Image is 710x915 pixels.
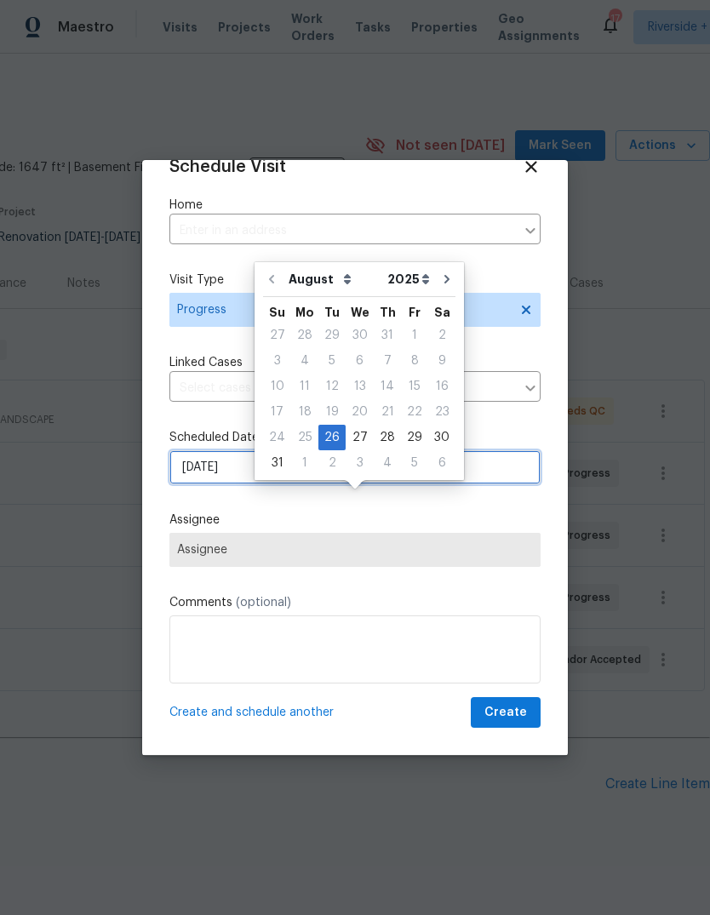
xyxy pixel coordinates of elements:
abbr: Friday [409,306,421,318]
div: 25 [291,426,318,449]
abbr: Tuesday [324,306,340,318]
div: 11 [291,375,318,398]
div: Sat Aug 30 2025 [428,425,455,450]
div: 26 [318,426,346,449]
div: Thu Aug 28 2025 [374,425,401,450]
div: 2 [318,451,346,475]
div: 12 [318,375,346,398]
div: Sat Sep 06 2025 [428,450,455,476]
div: Mon Sep 01 2025 [291,450,318,476]
div: 1 [401,323,428,347]
div: Thu Aug 07 2025 [374,348,401,374]
div: Tue Aug 19 2025 [318,399,346,425]
div: Fri Aug 29 2025 [401,425,428,450]
label: Scheduled Date [169,429,541,446]
div: 10 [263,375,291,398]
span: Assignee [177,543,533,557]
span: Create [484,702,527,723]
div: Tue Jul 29 2025 [318,323,346,348]
div: Sun Aug 17 2025 [263,399,291,425]
div: Sun Aug 31 2025 [263,450,291,476]
div: 30 [346,323,374,347]
input: M/D/YYYY [169,450,541,484]
div: Wed Aug 20 2025 [346,399,374,425]
abbr: Thursday [380,306,396,318]
div: 13 [346,375,374,398]
select: Month [284,266,383,292]
div: 3 [263,349,291,373]
div: Sun Aug 24 2025 [263,425,291,450]
div: Wed Aug 27 2025 [346,425,374,450]
div: Wed Aug 13 2025 [346,374,374,399]
div: Thu Jul 31 2025 [374,323,401,348]
span: Create and schedule another [169,704,334,721]
div: 16 [428,375,455,398]
div: Tue Aug 26 2025 [318,425,346,450]
div: 17 [263,400,291,424]
select: Year [383,266,434,292]
span: (optional) [236,597,291,609]
div: 29 [401,426,428,449]
div: 14 [374,375,401,398]
button: Go to previous month [259,262,284,296]
div: Mon Aug 11 2025 [291,374,318,399]
div: Mon Aug 04 2025 [291,348,318,374]
div: 8 [401,349,428,373]
div: Fri Aug 15 2025 [401,374,428,399]
div: 1 [291,451,318,475]
abbr: Monday [295,306,314,318]
div: 23 [428,400,455,424]
div: Fri Sep 05 2025 [401,450,428,476]
div: 2 [428,323,455,347]
div: 28 [291,323,318,347]
div: Sat Aug 09 2025 [428,348,455,374]
div: 5 [401,451,428,475]
span: Schedule Visit [169,158,286,175]
div: Mon Aug 18 2025 [291,399,318,425]
button: Go to next month [434,262,460,296]
div: 31 [263,451,291,475]
div: Thu Aug 14 2025 [374,374,401,399]
div: Wed Sep 03 2025 [346,450,374,476]
div: 20 [346,400,374,424]
div: Tue Aug 05 2025 [318,348,346,374]
div: 3 [346,451,374,475]
span: Linked Cases [169,354,243,371]
span: Close [522,157,541,176]
div: Fri Aug 01 2025 [401,323,428,348]
div: Sat Aug 16 2025 [428,374,455,399]
label: Comments [169,594,541,611]
div: Wed Aug 06 2025 [346,348,374,374]
div: Mon Jul 28 2025 [291,323,318,348]
input: Enter in an address [169,218,515,244]
div: 6 [428,451,455,475]
span: Progress [177,301,508,318]
div: 7 [374,349,401,373]
div: Fri Aug 08 2025 [401,348,428,374]
div: 30 [428,426,455,449]
div: 19 [318,400,346,424]
div: 21 [374,400,401,424]
input: Select cases [169,375,515,402]
div: Wed Jul 30 2025 [346,323,374,348]
div: 27 [263,323,291,347]
div: 9 [428,349,455,373]
button: Create [471,697,541,729]
div: Sat Aug 02 2025 [428,323,455,348]
div: Thu Sep 04 2025 [374,450,401,476]
abbr: Saturday [434,306,450,318]
div: 18 [291,400,318,424]
abbr: Sunday [269,306,285,318]
div: 4 [374,451,401,475]
abbr: Wednesday [351,306,369,318]
div: Sun Jul 27 2025 [263,323,291,348]
label: Visit Type [169,272,541,289]
div: 4 [291,349,318,373]
div: 28 [374,426,401,449]
label: Assignee [169,512,541,529]
div: Tue Sep 02 2025 [318,450,346,476]
div: 29 [318,323,346,347]
div: 15 [401,375,428,398]
div: 24 [263,426,291,449]
div: 22 [401,400,428,424]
